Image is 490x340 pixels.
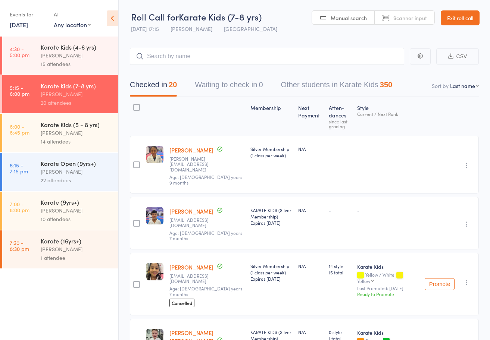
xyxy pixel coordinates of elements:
a: [PERSON_NAME] [169,146,213,154]
div: - [357,146,419,152]
div: Membership [247,100,295,132]
div: At [54,8,91,21]
span: 15 total [329,269,351,276]
button: Promote [425,278,455,290]
img: image1668481562.png [146,263,163,280]
div: Karate Kids (5 - 8 yrs) [41,120,112,129]
div: Silver Membership (1 class per week) [250,263,292,282]
div: 0 [259,81,263,89]
span: [DATE] 17:15 [131,25,159,32]
span: Age: [DEMOGRAPHIC_DATA] years 7 months [169,285,242,297]
span: Scanner input [393,14,427,22]
a: 6:00 -6:45 pmKarate Kids (5 - 8 yrs)[PERSON_NAME]14 attendees [2,114,118,152]
small: lodi_ccr@hotmail.com [169,273,244,284]
span: Age: [DEMOGRAPHIC_DATA] years 9 months [169,174,242,185]
a: 4:30 -5:00 pmKarate Kids (4-6 yrs)[PERSON_NAME]15 attendees [2,37,118,75]
span: [PERSON_NAME] [171,25,212,32]
div: - [329,146,351,152]
div: Yellow [357,278,370,283]
div: 20 attendees [41,98,112,107]
div: - [329,207,351,213]
a: Exit roll call [441,10,480,25]
a: [PERSON_NAME] [169,263,213,271]
time: 5:15 - 6:00 pm [10,85,29,97]
div: Ready to Promote [357,291,419,297]
div: 350 [380,81,392,89]
label: Sort by [432,82,449,89]
div: 1 attendee [41,254,112,262]
span: Manual search [331,14,367,22]
div: [PERSON_NAME] [41,167,112,176]
div: Any location [54,21,91,29]
img: image1684221147.png [146,207,163,224]
div: Karate (16yrs+) [41,237,112,245]
time: 7:30 - 8:30 pm [10,240,29,252]
div: 10 attendees [41,215,112,223]
time: 6:00 - 6:45 pm [10,123,29,135]
small: huzefa.mansoorali@gmail.com [169,156,244,172]
small: Gh.ghasemi1988@yahoo.com [169,217,244,228]
div: Current / Next Rank [357,111,419,116]
div: [PERSON_NAME] [41,129,112,137]
div: Last name [450,82,475,89]
div: Karate Kids [357,263,419,270]
span: 14 style [329,263,351,269]
small: Last Promoted: [DATE] [357,286,419,291]
a: 7:00 -8:00 pmKarate (9yrs+)[PERSON_NAME]10 attendees [2,192,118,230]
div: Style [354,100,422,132]
time: 6:15 - 7:15 pm [10,162,28,174]
span: [GEOGRAPHIC_DATA] [224,25,277,32]
div: Atten­dances [326,100,354,132]
div: Karate (9yrs+) [41,198,112,206]
input: Search by name [130,48,404,65]
div: KARATE KIDS (Silver Membership) [250,207,292,226]
div: Next Payment [295,100,326,132]
div: N/A [298,263,323,269]
span: Cancelled [169,299,194,307]
time: 4:30 - 5:00 pm [10,46,29,58]
button: Other students in Karate Kids350 [281,77,393,97]
div: Expires [DATE] [250,220,292,226]
span: Age: [DEMOGRAPHIC_DATA] years 7 months [169,230,242,241]
div: 20 [169,81,177,89]
a: 5:15 -6:00 pmKarate Kids (7-8 yrs)[PERSON_NAME]20 attendees [2,75,118,113]
a: [PERSON_NAME] [169,207,213,215]
a: [DATE] [10,21,28,29]
img: image1660540959.png [146,146,163,163]
span: Roll Call for [131,10,179,23]
div: since last grading [329,119,351,129]
div: Karate Kids (7-8 yrs) [41,82,112,90]
div: [PERSON_NAME] [41,51,112,60]
div: N/A [298,207,323,213]
div: 22 attendees [41,176,112,185]
div: N/A [298,146,323,152]
a: 6:15 -7:15 pmKarate Open (9yrs+)[PERSON_NAME]22 attendees [2,153,118,191]
div: 14 attendees [41,137,112,146]
span: 0 style [329,329,351,335]
div: Karate Open (9yrs+) [41,159,112,167]
div: [PERSON_NAME] [41,206,112,215]
div: Yellow / White [357,272,419,283]
div: [PERSON_NAME] [41,90,112,98]
div: [PERSON_NAME] [41,245,112,254]
time: 7:00 - 8:00 pm [10,201,29,213]
button: CSV [436,48,479,64]
div: N/A [298,329,323,335]
div: Karate Kids (4-6 yrs) [41,43,112,51]
div: Karate Kids [357,329,419,336]
button: Waiting to check in0 [195,77,263,97]
span: Karate Kids (7-8 yrs) [179,10,262,23]
div: Expires [DATE] [250,276,292,282]
div: 15 attendees [41,60,112,68]
div: - [357,207,419,213]
button: Checked in20 [130,77,177,97]
div: Events for [10,8,46,21]
div: Silver Membership (1 class per week) [250,146,292,158]
a: 7:30 -8:30 pmKarate (16yrs+)[PERSON_NAME]1 attendee [2,230,118,268]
